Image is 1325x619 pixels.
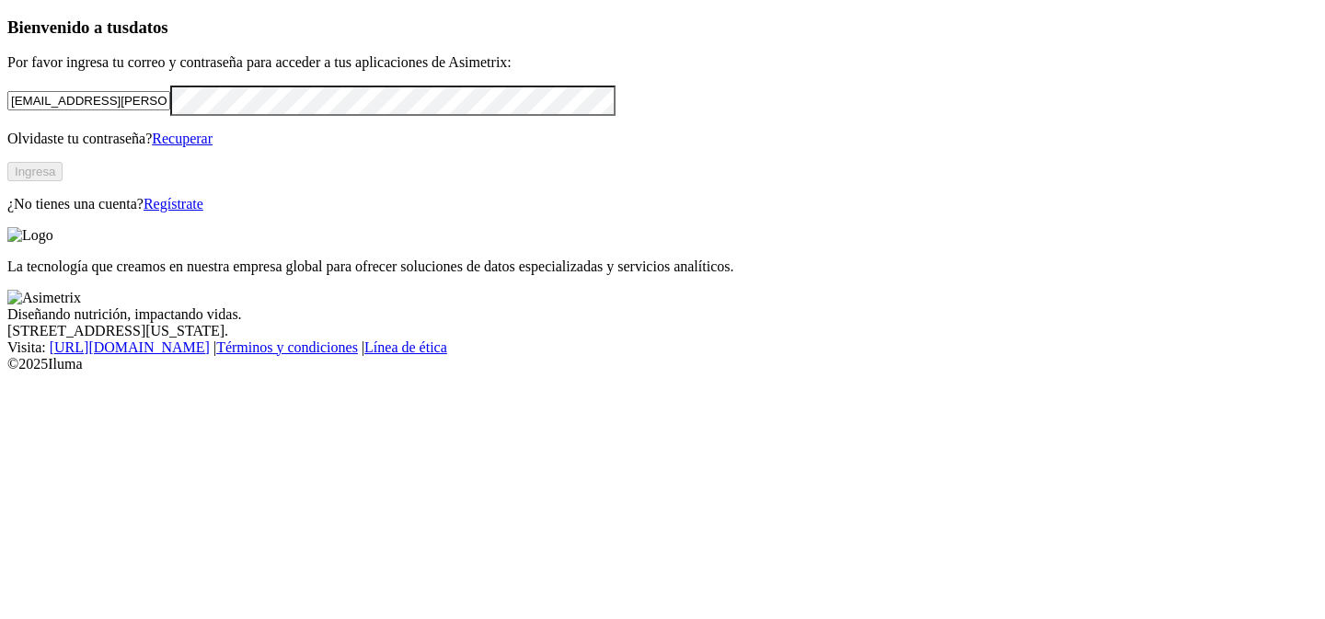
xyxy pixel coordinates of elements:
a: Regístrate [144,196,203,212]
div: Visita : | | [7,339,1318,356]
img: Asimetrix [7,290,81,306]
h3: Bienvenido a tus [7,17,1318,38]
a: Recuperar [152,131,213,146]
div: [STREET_ADDRESS][US_STATE]. [7,323,1318,339]
p: La tecnología que creamos en nuestra empresa global para ofrecer soluciones de datos especializad... [7,258,1318,275]
input: Tu correo [7,91,170,110]
p: ¿No tienes una cuenta? [7,196,1318,212]
div: © 2025 Iluma [7,356,1318,373]
p: Por favor ingresa tu correo y contraseña para acceder a tus aplicaciones de Asimetrix: [7,54,1318,71]
span: datos [129,17,168,37]
button: Ingresa [7,162,63,181]
img: Logo [7,227,53,244]
a: Línea de ética [364,339,447,355]
p: Olvidaste tu contraseña? [7,131,1318,147]
a: [URL][DOMAIN_NAME] [50,339,210,355]
div: Diseñando nutrición, impactando vidas. [7,306,1318,323]
a: Términos y condiciones [216,339,358,355]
